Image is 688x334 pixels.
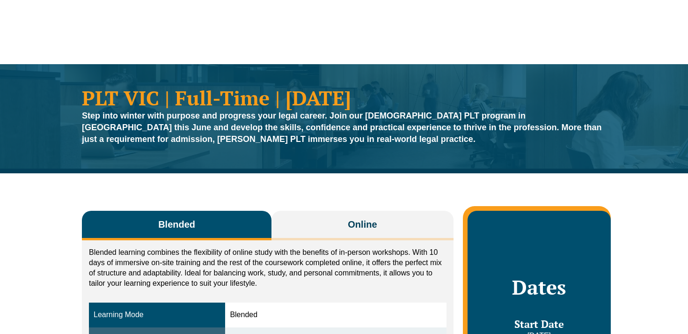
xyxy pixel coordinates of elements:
[158,218,195,231] span: Blended
[477,275,601,299] h2: Dates
[514,317,564,331] span: Start Date
[348,218,377,231] span: Online
[82,111,602,144] strong: Step into winter with purpose and progress your legal career. Join our [DEMOGRAPHIC_DATA] PLT pro...
[94,310,220,320] div: Learning Mode
[89,247,446,289] p: Blended learning combines the flexibility of online study with the benefits of in-person workshop...
[230,310,441,320] div: Blended
[82,88,606,108] h1: PLT VIC | Full-Time | [DATE]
